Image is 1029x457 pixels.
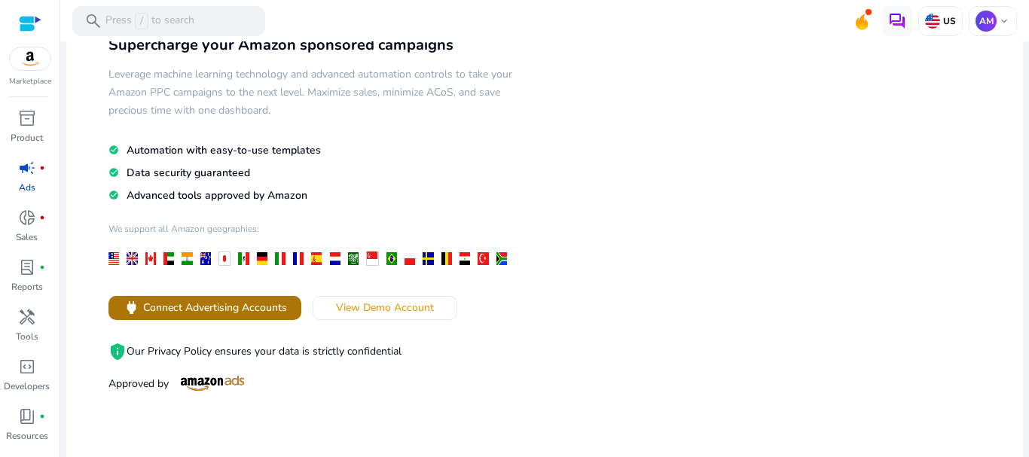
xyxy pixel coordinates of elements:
p: Ads [19,181,35,194]
mat-icon: check_circle [108,166,119,179]
h3: Supercharge your Amazon sponsored campaigns [108,36,514,54]
span: View Demo Account [336,300,434,315]
span: fiber_manual_record [39,165,45,171]
span: Advanced tools approved by Amazon [127,188,307,203]
mat-icon: check_circle [108,144,119,157]
p: Developers [4,379,50,393]
p: Reports [11,280,43,294]
span: code_blocks [18,358,36,376]
span: campaign [18,159,36,177]
span: keyboard_arrow_down [998,15,1010,27]
img: us.svg [925,14,940,29]
mat-icon: check_circle [108,189,119,202]
p: Press to search [105,13,194,29]
button: powerConnect Advertising Accounts [108,296,301,320]
span: Automation with easy-to-use templates [127,143,321,157]
span: lab_profile [18,258,36,276]
p: US [940,15,956,27]
span: Connect Advertising Accounts [143,300,287,315]
span: fiber_manual_record [39,264,45,270]
span: search [84,12,102,30]
p: Approved by [108,376,514,391]
span: inventory_2 [18,109,36,127]
h5: Leverage machine learning technology and advanced automation controls to take your Amazon PPC cam... [108,66,514,120]
span: power [123,299,140,316]
p: Sales [16,230,38,244]
span: book_4 [18,407,36,425]
p: Marketplace [9,76,51,87]
p: Product [11,131,43,145]
mat-icon: privacy_tip [108,343,127,361]
span: fiber_manual_record [39,413,45,419]
button: View Demo Account [313,296,457,320]
p: AM [976,11,997,32]
span: donut_small [18,209,36,227]
span: / [135,13,148,29]
span: handyman [18,308,36,326]
span: fiber_manual_record [39,215,45,221]
h4: We support all Amazon geographies: [108,223,514,246]
p: Tools [16,330,38,343]
img: amazon.svg [10,47,50,70]
span: Data security guaranteed [127,166,250,180]
p: Resources [6,429,48,443]
p: Our Privacy Policy ensures your data is strictly confidential [108,343,514,361]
